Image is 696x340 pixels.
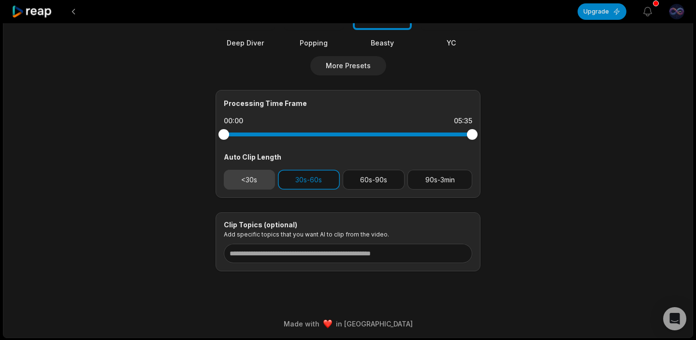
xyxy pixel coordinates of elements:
div: Beasty [353,38,412,48]
button: Upgrade [578,3,626,20]
button: 60s-90s [343,170,405,190]
button: 90s-3min [407,170,472,190]
button: <30s [224,170,275,190]
img: heart emoji [323,320,332,328]
div: YC [421,38,480,48]
div: Processing Time Frame [224,98,472,108]
div: Clip Topics (optional) [224,221,472,229]
div: Open Intercom Messenger [663,307,686,330]
p: Add specific topics that you want AI to clip from the video. [224,231,472,238]
button: More Presets [310,56,386,75]
div: Made with in [GEOGRAPHIC_DATA] [12,319,684,329]
div: 00:00 [224,116,243,126]
div: 05:35 [454,116,472,126]
div: Popping [284,38,343,48]
div: Deep Diver [216,38,275,48]
button: 30s-60s [278,170,340,190]
div: Auto Clip Length [224,152,472,162]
